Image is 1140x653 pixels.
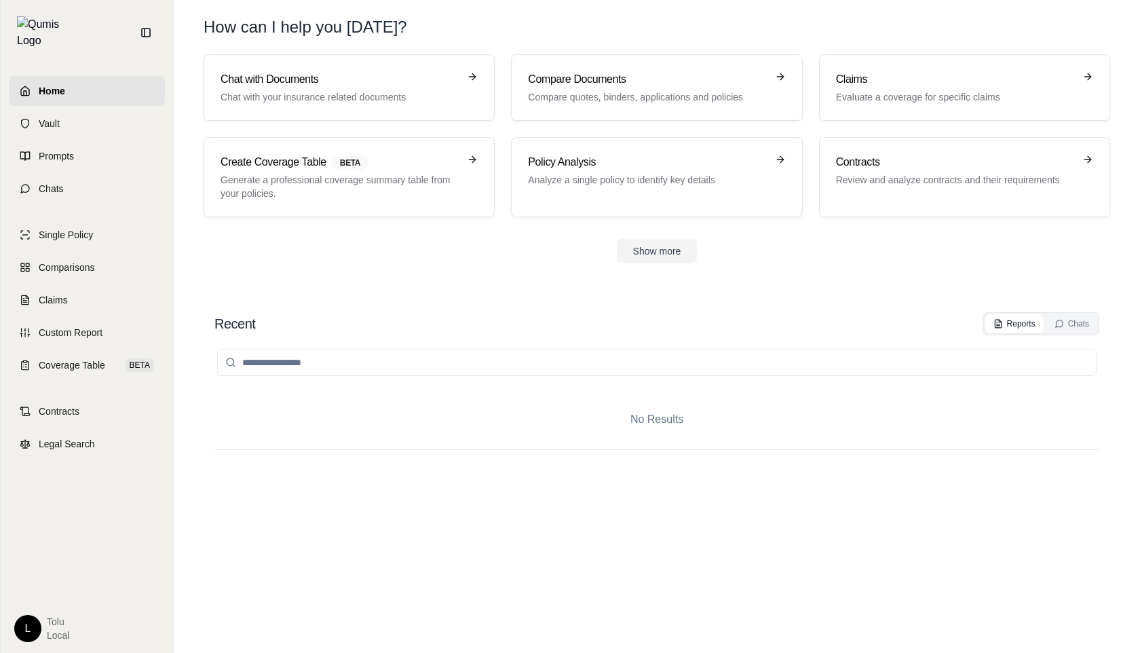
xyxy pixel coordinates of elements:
span: Contracts [39,405,79,418]
h3: Claims [836,71,1074,88]
span: Custom Report [39,326,102,339]
a: ContractsReview and analyze contracts and their requirements [819,137,1110,217]
span: Vault [39,117,60,130]
img: Qumis Logo [17,16,68,49]
p: Generate a professional coverage summary table from your policies. [221,173,459,200]
h2: Recent [214,314,255,333]
button: Collapse sidebar [135,22,157,43]
div: No Results [214,390,1099,449]
div: Chats [1054,318,1089,329]
a: Prompts [9,141,165,171]
p: Chat with your insurance related documents [221,90,459,104]
p: Analyze a single policy to identify key details [528,173,766,187]
button: Chats [1046,314,1097,333]
span: Chats [39,182,64,195]
span: Claims [39,293,68,307]
a: ClaimsEvaluate a coverage for specific claims [819,54,1110,121]
p: Evaluate a coverage for specific claims [836,90,1074,104]
button: Reports [985,314,1044,333]
h1: How can I help you [DATE]? [204,16,407,38]
a: Chat with DocumentsChat with your insurance related documents [204,54,495,121]
h3: Create Coverage Table [221,154,459,170]
a: Legal Search [9,429,165,459]
a: Custom Report [9,318,165,348]
a: Contracts [9,396,165,426]
span: tolu [47,615,69,629]
a: Coverage TableBETA [9,350,165,380]
h3: Compare Documents [528,71,766,88]
span: Home [39,84,65,98]
span: BETA [332,155,368,170]
a: Create Coverage TableBETAGenerate a professional coverage summary table from your policies. [204,137,495,217]
span: Prompts [39,149,74,163]
a: Claims [9,285,165,315]
a: Comparisons [9,253,165,282]
span: Local [47,629,69,642]
span: BETA [126,358,154,372]
span: Single Policy [39,228,93,242]
a: Compare DocumentsCompare quotes, binders, applications and policies [511,54,802,121]
button: Show more [617,239,698,263]
span: Legal Search [39,437,95,451]
div: L [14,615,41,642]
h3: Chat with Documents [221,71,459,88]
a: Vault [9,109,165,138]
h3: Contracts [836,154,1074,170]
h3: Policy Analysis [528,154,766,170]
p: Review and analyze contracts and their requirements [836,173,1074,187]
a: Chats [9,174,165,204]
span: Coverage Table [39,358,105,372]
a: Policy AnalysisAnalyze a single policy to identify key details [511,137,802,217]
div: Reports [993,318,1035,329]
a: Single Policy [9,220,165,250]
a: Home [9,76,165,106]
p: Compare quotes, binders, applications and policies [528,90,766,104]
span: Comparisons [39,261,94,274]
